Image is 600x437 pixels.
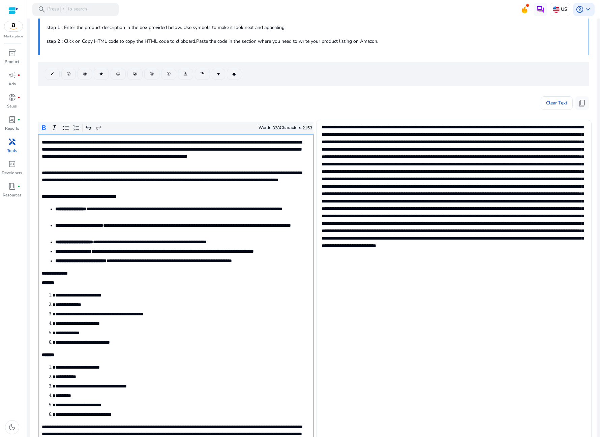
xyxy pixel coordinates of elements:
[8,160,16,168] span: code_blocks
[4,34,23,39] p: Marketplace
[167,70,171,77] span: ④
[272,125,280,130] label: 338
[546,96,567,110] span: Clear Text
[200,70,205,77] span: ™
[116,70,120,77] span: ①
[18,185,20,188] span: fiber_manual_record
[61,69,76,80] button: ©
[575,96,589,110] button: content_copy
[38,122,313,134] div: Editor toolbar
[7,103,17,109] p: Sales
[47,24,582,31] p: : Enter the product description in the box provided below. Use symbols to make it look neat and a...
[541,96,573,110] button: Clear Text
[60,6,66,13] span: /
[7,148,17,154] p: Tools
[5,125,19,131] p: Reports
[553,6,560,13] img: us.svg
[578,99,586,107] span: content_copy
[18,74,20,76] span: fiber_manual_record
[4,21,23,31] img: amazon.svg
[5,59,19,65] p: Product
[195,69,210,80] button: ™
[8,93,16,101] span: donut_small
[47,38,582,45] p: : Click on Copy HTML code to copy the HTML code to clipboard.Paste the code in the section where ...
[584,5,592,13] span: keyboard_arrow_down
[47,24,60,31] b: step 1
[111,69,126,80] button: ①
[18,118,20,121] span: fiber_manual_record
[8,81,16,87] p: Ads
[212,69,225,80] button: ♥
[576,5,584,13] span: account_circle
[8,71,16,79] span: campaign
[50,70,54,77] span: ✔
[18,96,20,99] span: fiber_manual_record
[99,70,103,77] span: ★
[561,3,567,15] p: US
[232,70,236,77] span: ◆
[38,5,46,13] span: search
[67,70,70,77] span: ©
[8,182,16,190] span: book_4
[150,70,154,77] span: ③
[8,116,16,124] span: lab_profile
[217,70,220,77] span: ♥
[3,192,22,198] p: Resources
[183,70,188,77] span: ⚠
[8,49,16,57] span: inventory_2
[259,124,312,132] div: Words: Characters:
[144,69,159,80] button: ③
[2,170,22,176] p: Developers
[127,69,143,80] button: ②
[133,70,137,77] span: ②
[8,423,16,431] span: dark_mode
[83,70,87,77] span: ®
[45,69,60,80] button: ✔
[161,69,176,80] button: ④
[178,69,193,80] button: ⚠
[8,138,16,146] span: handyman
[227,69,241,80] button: ◆
[302,125,312,130] label: 2153
[47,6,87,13] p: Press to search
[78,69,92,80] button: ®
[94,69,109,80] button: ★
[47,38,60,44] b: step 2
